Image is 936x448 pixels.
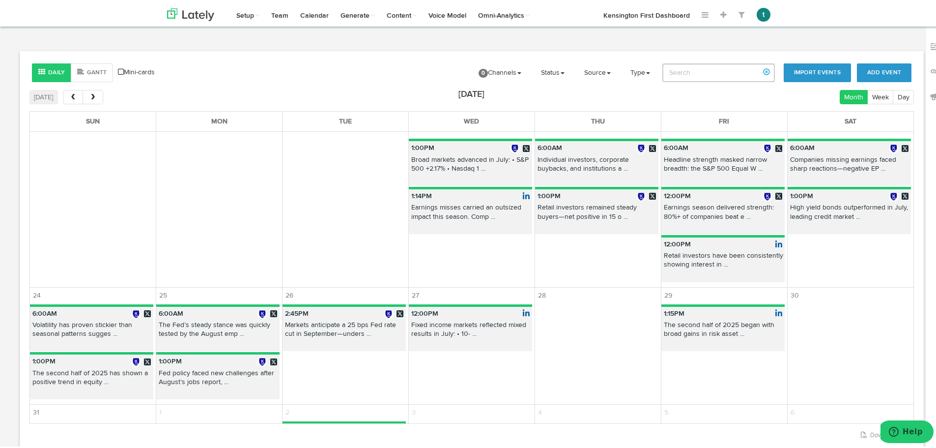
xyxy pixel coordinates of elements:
b: 1:00PM [32,356,56,363]
span: 30 [788,286,802,301]
div: Style [32,61,113,80]
iframe: Opens a widget where you can find more information [880,418,934,443]
a: Mini-cards [118,65,155,75]
p: Broad markets advanced in July: • S&P 500 +2.17% • Nasdaq 1 ... [409,153,532,175]
b: 6:00AM [159,308,183,315]
p: Individual investors, corporate buybacks, and institutions a ... [535,153,658,175]
img: FzrPk_sM_normal.jpg [131,355,141,365]
p: Markets anticipate a 25 bps Fed rate cut in September—unders ... [283,319,406,340]
p: The second half of 2025 began with broad gains in risk asset ... [661,319,785,340]
b: 12:00PM [664,191,691,198]
span: 28 [535,286,549,301]
b: 6:00AM [32,308,57,315]
b: 12:00PM [664,239,691,246]
p: Headline strength masked narrow breadth: the S&P 500 Equal W ... [661,153,785,175]
button: Week [867,88,893,102]
p: Volatility has proven stickier than seasonal patterns sugges ... [30,319,153,340]
span: Sun [86,116,100,123]
p: Retail investors have been consistently showing interest in ... [661,249,785,271]
img: FzrPk_sM_normal.jpg [763,142,772,151]
button: Import Events [784,61,851,80]
a: Type [623,59,657,83]
span: 29 [661,286,675,301]
span: 24 [30,286,44,301]
span: Mon [211,116,227,123]
button: Month [840,88,868,102]
p: High yield bonds outperformed in July, leading credit market ... [788,201,911,223]
img: FzrPk_sM_normal.jpg [636,142,646,151]
p: Earnings misses carried an outsized impact this season. Comp ... [409,201,532,223]
span: 4 [535,403,545,418]
a: 0Channels [471,59,529,83]
input: Search [662,61,775,80]
span: Wed [464,116,479,123]
a: Status [534,59,572,83]
button: Day [893,88,914,102]
p: Fixed income markets reflected mixed results in July: • 10- ... [409,319,532,340]
img: FzrPk_sM_normal.jpg [889,190,899,200]
button: Gantt [71,61,113,80]
span: 0 [479,67,488,76]
a: Source [577,59,618,83]
b: 6:00AM [664,143,688,149]
button: t [757,6,770,20]
p: Retail investors remained steady buyers—net positive in 15 o ... [535,201,658,223]
p: Fed policy faced new challenges after August’s jobs report, ... [156,367,280,388]
img: FzrPk_sM_normal.jpg [384,307,394,317]
img: FzrPk_sM_normal.jpg [257,355,267,365]
b: 1:00PM [790,191,813,198]
button: Add Event [857,61,911,80]
img: FzrPk_sM_normal.jpg [257,307,267,317]
p: Earnings season delivered strength: 80%+ of companies beat e ... [661,201,785,223]
button: Daily [32,61,71,80]
p: The second half of 2025 has shown a positive trend in equity ... [30,367,153,388]
img: FzrPk_sM_normal.jpg [763,190,772,200]
img: FzrPk_sM_normal.jpg [131,307,141,317]
span: Tue [339,116,352,123]
span: 26 [283,286,296,301]
img: logo_lately_bg_light.svg [167,6,214,19]
span: 25 [156,286,170,301]
span: 2 [283,403,292,418]
img: FzrPk_sM_normal.jpg [510,142,520,151]
button: [DATE] [29,88,58,102]
img: FzrPk_sM_normal.jpg [889,142,899,151]
span: 5 [661,403,671,418]
b: 2:45PM [285,308,309,315]
button: next [83,88,103,102]
b: 1:14PM [411,191,432,198]
b: 6:00AM [538,143,562,149]
b: 1:15PM [664,308,684,315]
b: 1:00PM [538,191,561,198]
span: Sat [845,116,856,123]
span: 31 [30,403,42,418]
span: Fri [719,116,729,123]
a: Download PDF [861,430,911,437]
span: 6 [788,403,797,418]
b: 1:00PM [411,143,434,149]
p: The Fed’s steady stance was quickly tested by the August emp ... [156,319,280,340]
p: Companies missing earnings faced sharp reactions—negative EP ... [788,153,911,175]
b: 6:00AM [790,143,815,149]
button: prev [63,88,83,102]
h2: [DATE] [458,88,484,98]
span: 3 [409,403,419,418]
img: FzrPk_sM_normal.jpg [636,190,646,200]
span: 27 [409,286,422,301]
b: 12:00PM [411,308,438,315]
b: 1:00PM [159,356,182,363]
span: 1 [156,403,165,418]
span: Thu [591,116,605,123]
